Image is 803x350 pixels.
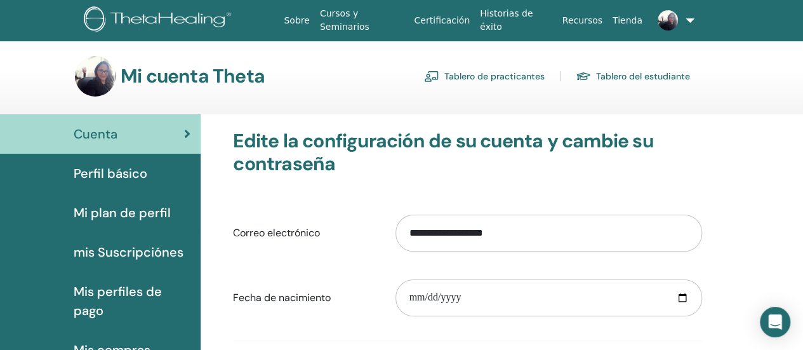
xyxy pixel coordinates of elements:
span: Mis perfiles de pago [74,282,190,320]
a: Recursos [557,9,607,32]
img: default.jpg [75,56,116,97]
label: Correo electrónico [223,221,386,245]
a: Cursos y Seminarios [315,2,409,39]
a: Tienda [607,9,647,32]
span: mis Suscripciónes [74,243,183,262]
img: graduation-cap.svg [576,71,591,82]
img: default.jpg [658,10,678,30]
a: Certificación [409,9,475,32]
h3: Mi cuenta Theta [121,65,265,88]
div: Open Intercom Messenger [760,307,790,337]
img: chalkboard-teacher.svg [424,71,439,82]
a: Historias de éxito [475,2,557,39]
span: Mi plan de perfil [74,203,171,222]
span: Perfil básico [74,164,147,183]
span: Cuenta [74,125,117,144]
img: logo.png [84,6,236,35]
a: Sobre [279,9,314,32]
label: Fecha de nacimiento [223,286,386,310]
h3: Edite la configuración de su cuenta y cambie su contraseña [233,130,702,175]
a: Tablero del estudiante [576,66,690,86]
a: Tablero de practicantes [424,66,545,86]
